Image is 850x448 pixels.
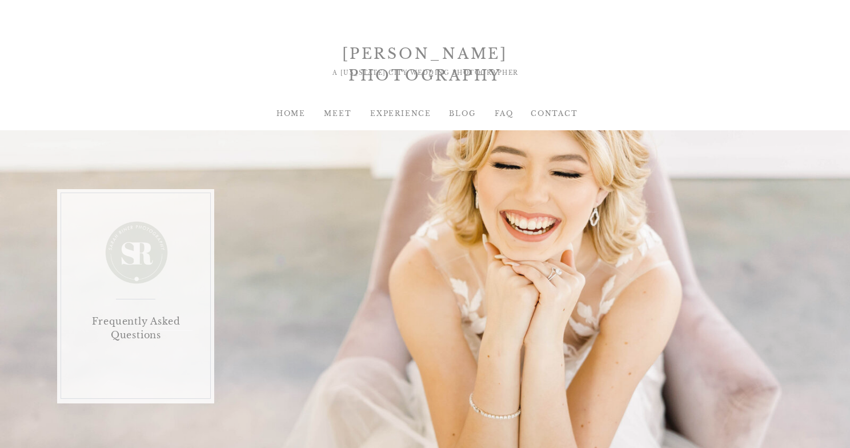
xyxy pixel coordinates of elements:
a: EXPERIENCE [370,109,416,119]
a: Contact [531,109,577,119]
h1: Frequently Asked Questions [75,314,197,361]
a: FAQ [481,109,527,119]
a: BLOG [439,109,486,119]
a: MEET [315,109,361,119]
div: A [US_STATE] CITY WEDDING PHOTOGRAPHER [287,69,564,89]
div: [PERSON_NAME] PHOTOGRAPHY [275,43,575,64]
a: HOME [268,109,314,119]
